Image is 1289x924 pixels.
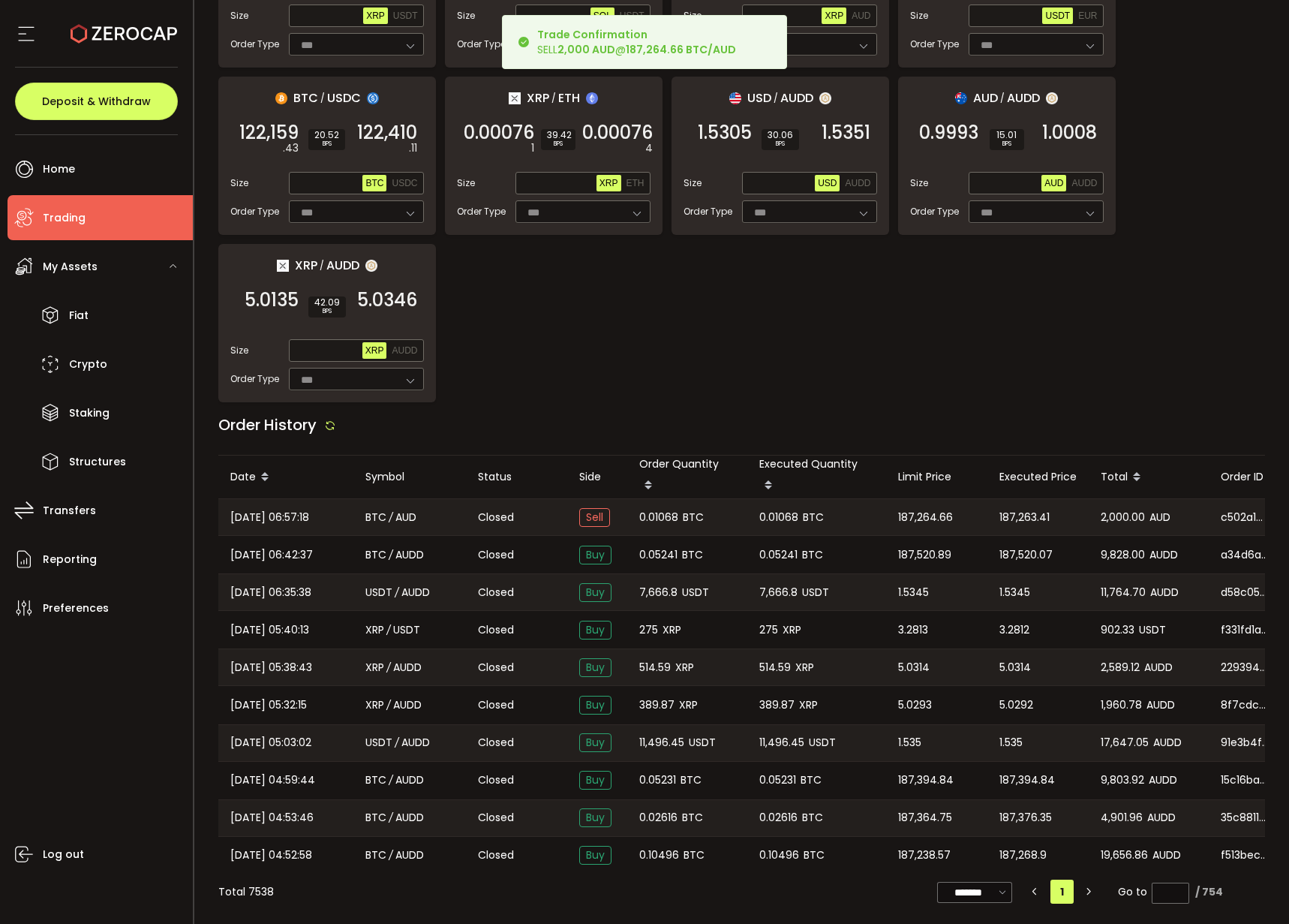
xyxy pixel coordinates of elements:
[1101,847,1148,864] span: 19,656.86
[759,809,798,826] span: 0.02616
[230,205,279,218] span: Order Type
[365,847,386,864] span: BTC
[537,27,648,42] b: Trade Confirmation
[1101,584,1146,601] span: 11,764.70
[593,11,611,21] span: SOL
[230,847,312,864] span: [DATE] 04:52:58
[955,92,967,104] img: aud_portfolio.svg
[973,89,998,107] span: AUD
[1042,8,1073,24] button: USDT
[759,697,795,714] span: 389.87
[999,509,1050,526] span: 187,263.41
[818,178,837,188] span: USD
[898,546,951,564] span: 187,520.89
[910,38,959,51] span: Order Type
[1110,762,1289,924] iframe: Chat Widget
[389,847,393,864] em: /
[43,256,98,278] span: My Assets
[774,92,778,105] em: /
[283,140,299,156] em: .43
[389,509,393,526] em: /
[362,175,386,191] button: BTC
[1045,11,1070,21] span: USDT
[1221,697,1269,713] span: 8f7cdc44-f802-4f03-b8c6-cb9a5ad6aac4
[1149,546,1178,564] span: AUDD
[531,140,534,156] em: 1
[393,622,420,639] span: USDT
[849,8,873,24] button: AUD
[645,140,653,156] em: 4
[759,546,798,564] span: 0.05241
[1144,659,1173,676] span: AUDD
[43,500,96,522] span: Transfers
[639,697,675,714] span: 389.87
[639,546,678,564] span: 0.05241
[579,808,611,827] span: Buy
[698,125,752,140] span: 1.5305
[1146,697,1175,714] span: AUDD
[537,27,736,57] div: SELL @
[1101,659,1140,676] span: 2,589.12
[987,468,1089,486] div: Executed Price
[365,772,386,789] span: BTC
[1101,734,1149,751] span: 17,647.05
[386,659,391,676] em: /
[852,11,870,21] span: AUD
[999,772,1055,789] span: 187,394.84
[547,131,569,140] span: 39.42
[768,140,793,149] i: BPS
[579,546,611,564] span: Buy
[682,809,703,826] span: BTC
[42,96,151,107] span: Deposit & Withdraw
[759,847,799,864] span: 0.10496
[842,175,873,191] button: AUDD
[401,734,430,751] span: AUDD
[457,38,506,51] span: Order Type
[596,175,621,191] button: XRP
[43,158,75,180] span: Home
[639,509,678,526] span: 0.01068
[639,622,658,639] span: 275
[478,697,514,713] span: Closed
[1068,175,1100,191] button: AUDD
[275,92,287,104] img: btc_portfolio.svg
[357,125,417,140] span: 122,410
[395,734,399,751] em: /
[464,125,534,140] span: 0.00076
[802,584,829,601] span: USDT
[825,11,843,21] span: XRP
[1221,547,1269,563] span: a34d6a40-6e0c-47cd-b58a-70e3bdc43988
[747,456,886,498] div: Executed Quantity
[365,260,377,272] img: zuPXiwguUFiBOIQyqLOiXsnnNitlx7q4LCwEbLHADjIpTka+Lip0HH8D0VTrd02z+wEAAAAASUVORK5CYII=
[768,131,793,140] span: 30.06
[898,734,921,751] span: 1.535
[1101,622,1134,639] span: 902.33
[684,176,702,190] span: Size
[1101,809,1143,826] span: 4,901.96
[393,697,422,714] span: AUDD
[230,659,312,676] span: [DATE] 05:38:43
[527,89,549,107] span: XRP
[579,658,611,677] span: Buy
[579,733,611,752] span: Buy
[478,810,514,826] span: Closed
[747,89,771,107] span: USD
[822,8,846,24] button: XRP
[582,125,653,140] span: 0.00076
[802,546,823,564] span: BTC
[780,89,813,107] span: AUDD
[639,847,679,864] span: 0.10496
[558,89,580,107] span: ETH
[999,697,1033,714] span: 5.0292
[395,809,424,826] span: AUDD
[1041,175,1066,191] button: AUD
[1221,622,1269,638] span: f331fd1a-cdd4-411d-b2a1-3f5bdd275988
[365,509,386,526] span: BTC
[681,772,702,789] span: BTC
[15,83,178,120] button: Deposit & Withdraw
[69,354,107,375] span: Crypto
[579,771,611,790] span: Buy
[326,256,359,275] span: AUDD
[579,696,611,715] span: Buy
[1101,772,1144,789] span: 9,803.92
